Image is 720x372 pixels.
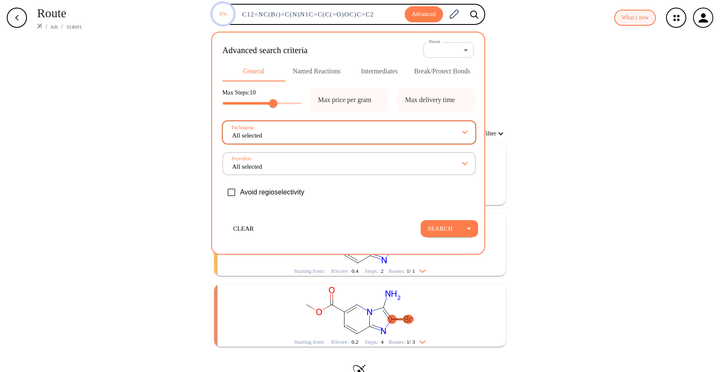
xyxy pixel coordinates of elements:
svg: COC(=O)c1ccc2nc(Br)c(N)n2c1 [250,284,470,337]
span: 4 [379,339,384,345]
span: 0.2 [350,339,359,345]
button: Filter [478,130,503,137]
div: Avoid regioselectivity [223,183,476,201]
div: RScore : [331,339,358,345]
button: Search [421,220,459,237]
button: Break/Protect Bonds [411,61,474,81]
p: Max Steps: 10 [223,88,301,97]
div: Steps : [365,339,384,345]
label: Packaging [229,125,253,130]
li: / [61,22,63,31]
a: 314691 [66,24,82,30]
button: General [223,61,285,81]
div: Advanced Search Tabs [223,61,474,81]
div: RScore : [331,268,358,274]
span: 0.4 [350,268,359,274]
h2: Advanced search criteria [223,45,308,55]
div: Routes: [389,339,426,345]
img: Down [415,337,426,344]
div: Starting from: [294,268,325,274]
input: Enter SMILES [237,10,405,19]
span: 1 / 3 [407,339,415,345]
img: Spaya logo [37,24,42,29]
div: Max price per gram [318,97,371,103]
span: 2 [379,268,384,274]
div: Max delivery time [405,97,455,103]
img: Down [415,266,426,273]
div: Routes: [389,268,426,274]
button: Advanced [405,6,443,23]
li: / [46,22,47,31]
p: Route [37,4,82,22]
button: What's new [614,10,656,26]
div: Steps : [365,268,384,274]
button: Named Reactions [285,61,348,81]
span: 1 / 1 [407,268,415,274]
text: 0% [219,10,227,16]
label: Preset [429,38,440,45]
div: Starting from: [294,339,325,345]
button: clear [218,220,269,237]
button: Intermediates [348,61,411,81]
label: Providers [229,156,252,161]
a: Job [51,24,58,30]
